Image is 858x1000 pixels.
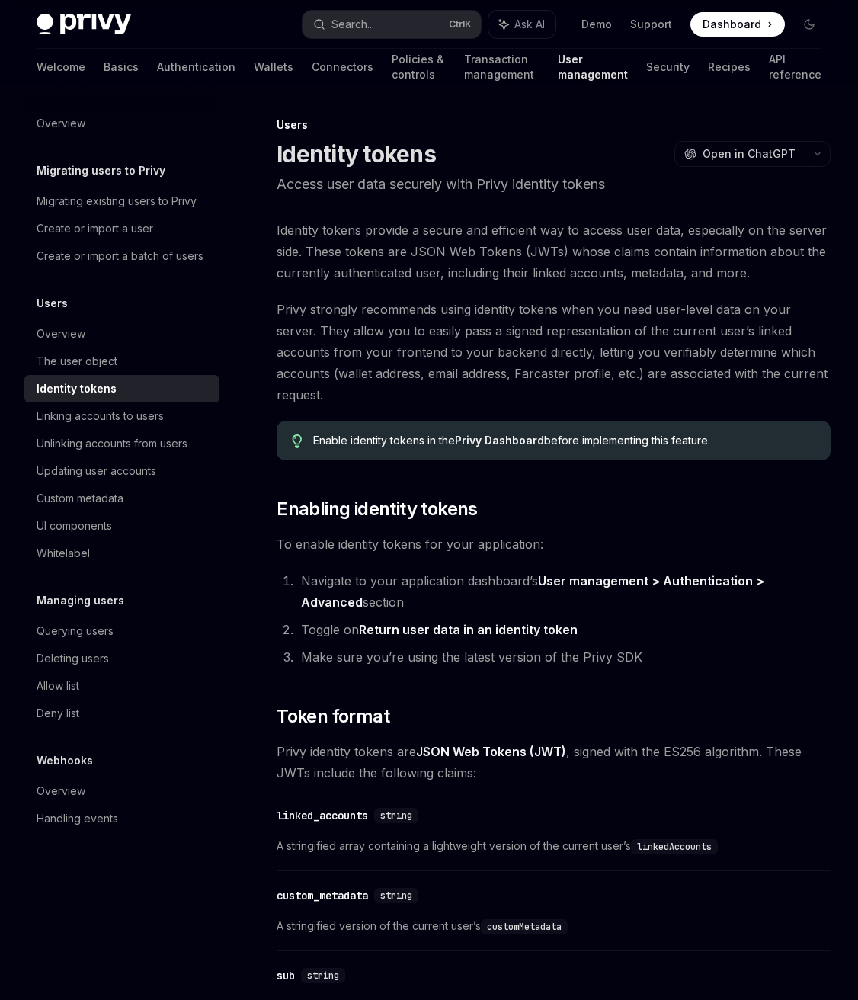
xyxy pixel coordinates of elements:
span: Privy strongly recommends using identity tokens when you need user-level data on your server. The... [277,299,831,405]
div: Overview [37,325,85,343]
div: custom_metadata [277,888,368,903]
span: Open in ChatGPT [703,146,796,162]
a: Connectors [312,49,373,85]
button: Search...CtrlK [303,11,482,38]
button: Open in ChatGPT [674,141,805,167]
a: Allow list [24,672,219,700]
div: Search... [331,15,374,34]
a: Handling events [24,805,219,832]
span: string [307,970,339,982]
a: Dashboard [690,12,785,37]
div: Handling events [37,809,118,828]
a: Identity tokens [24,375,219,402]
span: Token format [277,704,389,729]
li: Navigate to your application dashboard’s section [296,570,831,613]
span: string [380,889,412,902]
code: linkedAccounts [631,839,718,854]
span: Privy identity tokens are , signed with the ES256 algorithm. These JWTs include the following cla... [277,741,831,784]
span: A stringified array containing a lightweight version of the current user’s [277,837,831,855]
a: UI components [24,512,219,540]
div: Querying users [37,622,114,640]
a: Deny list [24,700,219,727]
div: Deleting users [37,649,109,668]
div: linked_accounts [277,808,368,823]
a: Authentication [157,49,235,85]
span: Ctrl K [449,18,472,30]
div: Identity tokens [37,380,117,398]
li: Toggle on [296,619,831,640]
div: Unlinking accounts from users [37,434,187,453]
p: Access user data securely with Privy identity tokens [277,174,831,195]
div: Linking accounts to users [37,407,164,425]
a: Basics [104,49,139,85]
a: Privy Dashboard [455,434,544,447]
button: Toggle dark mode [797,12,821,37]
a: Querying users [24,617,219,645]
a: Wallets [254,49,293,85]
a: Policies & controls [392,49,446,85]
span: string [380,809,412,822]
div: Updating user accounts [37,462,156,480]
a: Unlinking accounts from users [24,430,219,457]
span: Dashboard [703,17,761,32]
a: Create or import a user [24,215,219,242]
h5: Webhooks [37,752,93,770]
h5: Managing users [37,591,124,610]
a: Whitelabel [24,540,219,567]
div: Create or import a user [37,220,153,238]
span: Ask AI [514,17,545,32]
span: To enable identity tokens for your application: [277,534,831,555]
div: sub [277,968,295,983]
span: Identity tokens provide a secure and efficient way to access user data, especially on the server ... [277,220,831,284]
div: Allow list [37,677,79,695]
div: The user object [37,352,117,370]
a: Deleting users [24,645,219,672]
a: JSON Web Tokens (JWT) [416,744,566,760]
a: Recipes [708,49,751,85]
a: Linking accounts to users [24,402,219,430]
div: Custom metadata [37,489,123,508]
div: UI components [37,517,112,535]
a: Custom metadata [24,485,219,512]
a: Support [630,17,672,32]
a: API reference [769,49,821,85]
div: Migrating existing users to Privy [37,192,197,210]
button: Ask AI [488,11,555,38]
a: Overview [24,320,219,348]
a: Overview [24,110,219,137]
a: User management [558,49,628,85]
a: Overview [24,777,219,805]
div: Users [277,117,831,133]
a: Transaction management [464,49,539,85]
code: customMetadata [481,919,568,934]
img: dark logo [37,14,131,35]
a: Updating user accounts [24,457,219,485]
span: A stringified version of the current user’s [277,917,831,935]
h5: Migrating users to Privy [37,162,165,180]
div: Overview [37,114,85,133]
strong: Return user data in an identity token [359,622,578,637]
span: Enable identity tokens in the before implementing this feature. [313,433,815,448]
a: Create or import a batch of users [24,242,219,270]
li: Make sure you’re using the latest version of the Privy SDK [296,646,831,668]
span: Enabling identity tokens [277,497,478,521]
svg: Tip [292,434,303,448]
h5: Users [37,294,68,312]
div: Overview [37,782,85,800]
div: Deny list [37,704,79,723]
a: Migrating existing users to Privy [24,187,219,215]
div: Create or import a batch of users [37,247,203,265]
a: Welcome [37,49,85,85]
h1: Identity tokens [277,140,436,168]
a: Security [646,49,690,85]
div: Whitelabel [37,544,90,562]
a: The user object [24,348,219,375]
a: Demo [581,17,612,32]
